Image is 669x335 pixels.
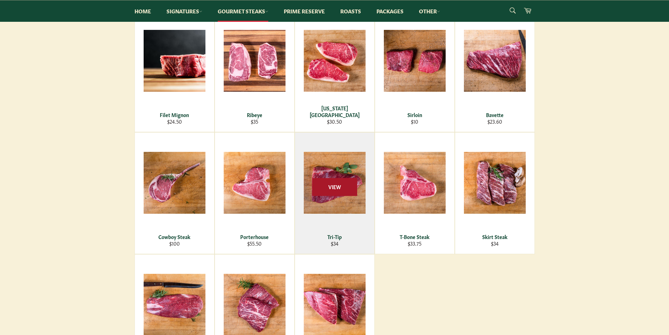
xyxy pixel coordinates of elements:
a: Packages [369,0,411,22]
div: T-Bone Steak [379,233,450,240]
img: Porterhouse [224,152,286,214]
img: New York Strip [304,30,366,92]
a: Roasts [333,0,368,22]
a: Signatures [159,0,209,22]
div: $34 [459,240,530,247]
div: Cowboy Steak [139,233,210,240]
a: Ribeye Ribeye $35 [215,10,295,132]
a: Filet Mignon Filet Mignon $24.50 [135,10,215,132]
a: Porterhouse Porterhouse $55.50 [215,132,295,254]
img: T-Bone Steak [384,152,446,214]
a: Skirt Steak Skirt Steak $34 [455,132,535,254]
img: Bavette [464,30,526,92]
div: $55.50 [219,240,290,247]
a: Prime Reserve [277,0,332,22]
div: Porterhouse [219,233,290,240]
div: $33.75 [379,240,450,247]
a: Home [127,0,158,22]
div: Tri-Tip [299,233,370,240]
a: Bavette Bavette $23.60 [455,10,535,132]
div: Bavette [459,111,530,118]
a: Cowboy Steak Cowboy Steak $100 [135,132,215,254]
img: Skirt Steak [464,152,526,214]
a: New York Strip [US_STATE][GEOGRAPHIC_DATA] $30.50 [295,10,375,132]
img: Sirloin [384,30,446,92]
div: Skirt Steak [459,233,530,240]
img: Cowboy Steak [144,152,205,214]
div: $10 [379,118,450,125]
div: $35 [219,118,290,125]
div: Sirloin [379,111,450,118]
span: View [312,178,357,196]
a: Gourmet Steaks [211,0,275,22]
a: Tri-Tip Tri-Tip $34 View [295,132,375,254]
div: $23.60 [459,118,530,125]
div: $24.50 [139,118,210,125]
div: $100 [139,240,210,247]
a: Sirloin Sirloin $10 [375,10,455,132]
a: Other [412,0,447,22]
div: Ribeye [219,111,290,118]
div: [US_STATE][GEOGRAPHIC_DATA] [299,105,370,118]
img: Filet Mignon [144,30,205,92]
div: Filet Mignon [139,111,210,118]
a: T-Bone Steak T-Bone Steak $33.75 [375,132,455,254]
img: Ribeye [224,30,286,92]
div: $30.50 [299,118,370,125]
